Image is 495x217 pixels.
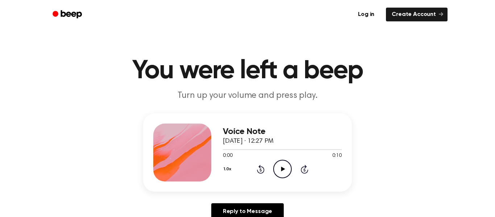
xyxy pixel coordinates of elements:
a: Create Account [386,8,448,21]
a: Beep [47,8,88,22]
h1: You were left a beep [62,58,433,84]
h3: Voice Note [223,127,342,137]
span: 0:10 [332,152,342,160]
a: Log in [351,6,382,23]
span: [DATE] · 12:27 PM [223,138,274,145]
p: Turn up your volume and press play. [108,90,387,102]
span: 0:00 [223,152,232,160]
button: 1.0x [223,163,234,175]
